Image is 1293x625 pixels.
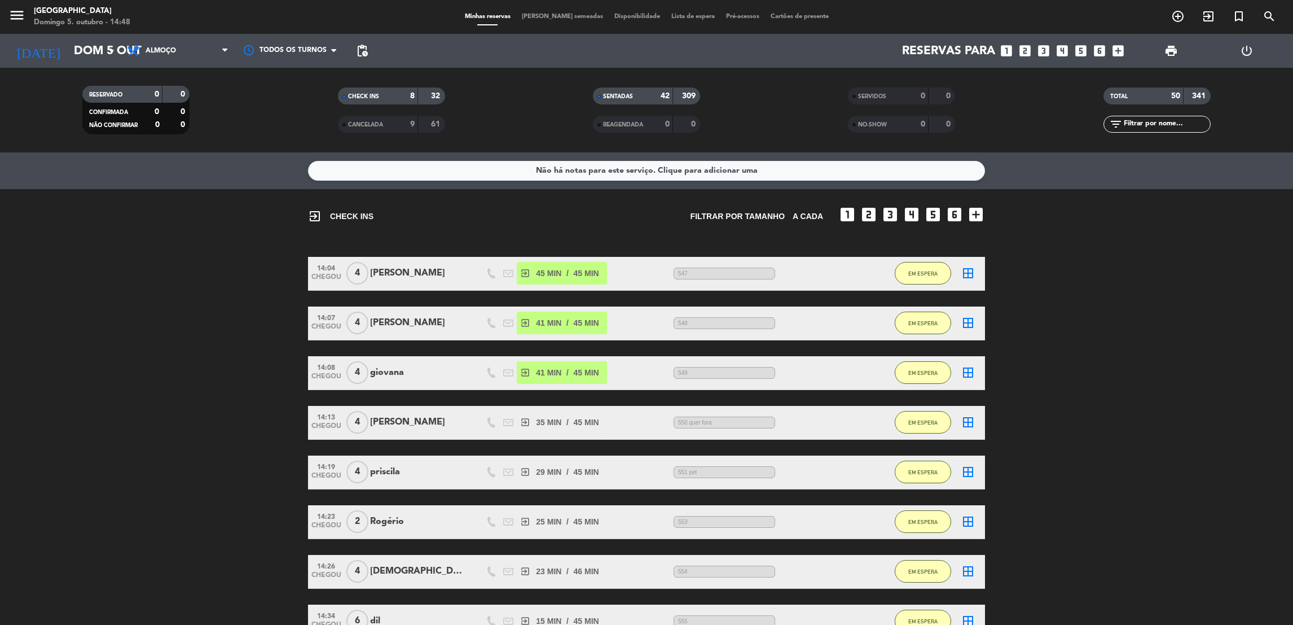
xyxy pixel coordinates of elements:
[961,565,975,578] i: border_all
[370,266,466,281] div: [PERSON_NAME]
[155,108,159,116] strong: 0
[181,121,187,129] strong: 0
[459,14,516,20] span: Minhas reservas
[308,209,322,223] i: exit_to_app
[793,210,823,223] span: A CADA
[536,317,561,330] span: 41 MIN
[34,17,130,28] div: Domingo 5. outubro - 14:48
[312,609,340,622] span: 14:34
[860,206,878,224] i: looks_two
[908,569,938,575] span: EM ESPERA
[312,323,340,336] span: CHEGOU
[674,566,775,578] span: 554
[346,510,368,533] span: 2
[34,6,130,17] div: [GEOGRAPHIC_DATA]
[312,422,340,435] span: CHEGOU
[312,410,340,423] span: 14:13
[155,90,159,98] strong: 0
[661,92,670,100] strong: 42
[574,366,599,379] span: 45 MIN
[520,417,530,427] i: exit_to_app
[961,416,975,429] i: border_all
[574,267,599,280] span: 45 MIN
[908,618,938,624] span: EM ESPERA
[312,373,340,386] span: CHEGOU
[348,122,383,128] span: CANCELADA
[674,268,775,279] span: 547
[536,565,561,578] span: 23 MIN
[603,122,643,128] span: REAGENDADA
[370,465,466,479] div: priscila
[967,206,985,224] i: add_box
[1018,43,1032,58] i: looks_two
[536,267,561,280] span: 45 MIN
[431,120,442,128] strong: 61
[674,317,775,329] span: 548
[666,14,720,20] span: Lista de espera
[312,460,340,473] span: 14:19
[155,121,160,129] strong: 0
[346,262,368,285] span: 4
[536,164,758,177] div: Não há notas para este serviço. Clique para adicionar uma
[566,366,569,379] span: /
[355,44,369,58] span: pending_actions
[895,510,951,533] button: EM ESPERA
[1092,43,1107,58] i: looks_6
[312,311,340,324] span: 14:07
[566,565,569,578] span: /
[1164,44,1178,58] span: print
[536,515,561,528] span: 25 MIN
[312,472,340,485] span: CHEGOU
[881,206,899,224] i: looks_3
[566,466,569,479] span: /
[1123,118,1210,130] input: Filtrar por nome...
[410,120,415,128] strong: 9
[961,465,975,479] i: border_all
[89,92,122,98] span: RESERVADO
[946,92,953,100] strong: 0
[346,411,368,434] span: 4
[536,466,561,479] span: 29 MIN
[908,270,938,277] span: EM ESPERA
[566,416,569,429] span: /
[348,94,379,99] span: CHECK INS
[346,461,368,483] span: 4
[536,416,561,429] span: 35 MIN
[520,268,530,278] i: exit_to_app
[674,466,775,478] span: 551 pet
[858,122,887,128] span: NO-SHOW
[999,43,1014,58] i: looks_one
[370,365,466,380] div: giovana
[346,361,368,384] span: 4
[1110,94,1128,99] span: TOTAL
[961,366,975,379] i: border_all
[566,515,569,528] span: /
[346,312,368,334] span: 4
[181,108,187,116] strong: 0
[431,92,442,100] strong: 32
[346,560,368,583] span: 4
[1202,10,1215,23] i: exit_to_app
[674,367,775,379] span: 549
[566,317,569,330] span: /
[410,92,415,100] strong: 8
[312,360,340,373] span: 14:08
[312,509,340,522] span: 14:23
[609,14,666,20] span: Disponibilidade
[181,90,187,98] strong: 0
[961,266,975,280] i: border_all
[921,120,925,128] strong: 0
[574,317,599,330] span: 45 MIN
[574,565,599,578] span: 46 MIN
[520,566,530,576] i: exit_to_app
[312,559,340,572] span: 14:26
[574,466,599,479] span: 45 MIN
[908,469,938,475] span: EM ESPERA
[895,262,951,285] button: EM ESPERA
[1109,117,1123,131] i: filter_list
[665,120,670,128] strong: 0
[1036,43,1051,58] i: looks_3
[1074,43,1088,58] i: looks_5
[902,44,995,58] span: Reservas para
[720,14,765,20] span: Pré-acessos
